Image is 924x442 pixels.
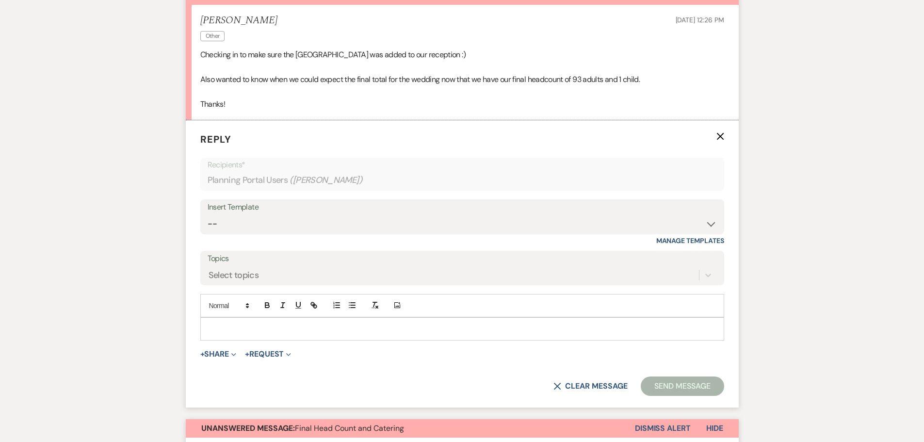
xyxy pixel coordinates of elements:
span: Hide [706,423,723,433]
button: Hide [691,419,739,438]
p: Thanks! [200,98,724,111]
button: Dismiss Alert [635,419,691,438]
span: + [200,350,205,358]
span: ( [PERSON_NAME] ) [290,174,362,187]
button: Send Message [641,377,724,396]
span: + [245,350,249,358]
p: Also wanted to know when we could expect the final total for the wedding now that we have our fin... [200,73,724,86]
button: Share [200,350,237,358]
button: Unanswered Message:Final Head Count and Catering [186,419,635,438]
button: Request [245,350,291,358]
h5: [PERSON_NAME] [200,15,277,27]
button: Clear message [553,382,627,390]
span: Final Head Count and Catering [201,423,404,433]
div: Select topics [209,268,259,281]
span: [DATE] 12:26 PM [676,16,724,24]
p: Checking in to make sure the [GEOGRAPHIC_DATA] was added to our reception :) [200,49,724,61]
p: Recipients* [208,159,717,171]
label: Topics [208,252,717,266]
span: Reply [200,133,231,146]
a: Manage Templates [656,236,724,245]
div: Planning Portal Users [208,171,717,190]
span: Other [200,31,225,41]
div: Insert Template [208,200,717,214]
strong: Unanswered Message: [201,423,295,433]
